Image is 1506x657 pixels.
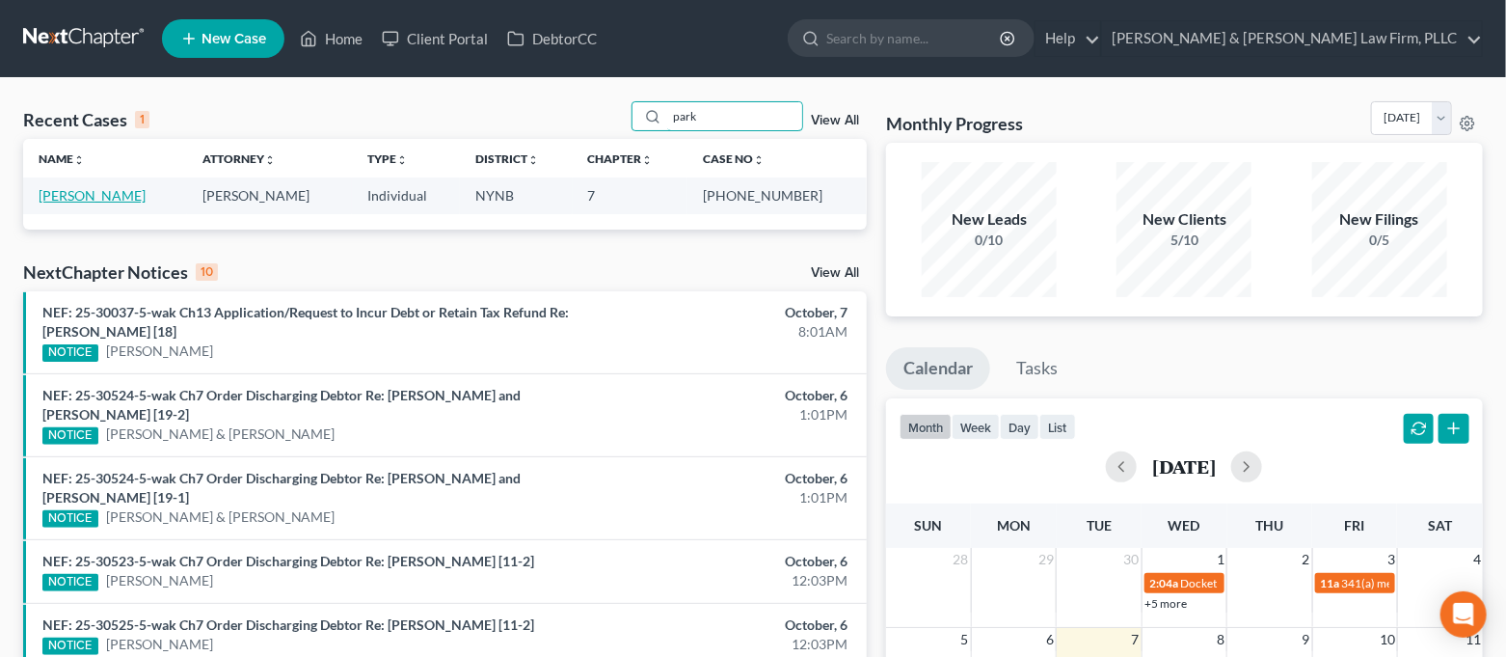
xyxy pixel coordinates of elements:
button: list [1039,414,1076,440]
button: month [900,414,952,440]
input: Search by name... [667,102,802,130]
div: October, 6 [592,386,847,405]
a: +5 more [1145,596,1188,611]
a: Chapterunfold_more [588,151,654,166]
h2: [DATE] [1152,456,1216,477]
i: unfold_more [396,154,408,166]
a: [PERSON_NAME] [39,187,146,204]
div: October, 6 [592,616,847,635]
div: October, 6 [592,469,847,488]
a: Nameunfold_more [39,151,85,166]
span: 3 [1385,548,1397,571]
div: 10 [196,263,218,281]
div: 0/10 [922,231,1057,250]
div: 5/10 [1116,231,1251,250]
div: NOTICE [42,574,98,591]
div: New Leads [922,208,1057,231]
span: 28 [952,548,971,571]
a: [PERSON_NAME] & [PERSON_NAME] [106,507,336,527]
a: NEF: 25-30524-5-wak Ch7 Order Discharging Debtor Re: [PERSON_NAME] and [PERSON_NAME] [19-2] [42,387,521,423]
span: 4 [1471,548,1483,571]
a: Districtunfold_more [475,151,539,166]
i: unfold_more [73,154,85,166]
div: NOTICE [42,427,98,445]
h3: Monthly Progress [886,112,1023,135]
a: Help [1035,21,1100,56]
div: New Clients [1116,208,1251,231]
span: 7 [1130,628,1142,651]
a: NEF: 25-30037-5-wak Ch13 Application/Request to Incur Debt or Retain Tax Refund Re: [PERSON_NAME]... [42,304,569,340]
a: NEF: 25-30525-5-wak Ch7 Order Discharging Debtor Re: [PERSON_NAME] [11-2] [42,616,534,633]
span: 1 [1215,548,1226,571]
a: Typeunfold_more [367,151,408,166]
span: Mon [997,517,1031,534]
span: 5 [959,628,971,651]
div: Recent Cases [23,108,149,131]
span: Fri [1345,517,1365,534]
a: Calendar [886,347,990,390]
span: Docket Text: for [PERSON_NAME] & [PERSON_NAME] [1181,576,1456,590]
input: Search by name... [826,20,1003,56]
a: [PERSON_NAME] [106,571,213,590]
a: Home [290,21,372,56]
a: DebtorCC [498,21,606,56]
i: unfold_more [527,154,539,166]
div: NOTICE [42,510,98,528]
span: 8 [1215,628,1226,651]
span: 10 [1378,628,1397,651]
span: Thu [1255,517,1283,534]
i: unfold_more [753,154,765,166]
a: [PERSON_NAME] & [PERSON_NAME] [106,424,336,444]
div: 0/5 [1312,231,1447,250]
span: Tue [1087,517,1112,534]
span: 11a [1321,576,1340,590]
span: 29 [1036,548,1056,571]
button: week [952,414,1000,440]
div: 8:01AM [592,322,847,342]
div: 1 [135,111,149,128]
a: NEF: 25-30523-5-wak Ch7 Order Discharging Debtor Re: [PERSON_NAME] [11-2] [42,553,534,569]
div: NOTICE [42,344,98,362]
i: unfold_more [642,154,654,166]
a: NEF: 25-30524-5-wak Ch7 Order Discharging Debtor Re: [PERSON_NAME] and [PERSON_NAME] [19-1] [42,470,521,506]
div: NOTICE [42,638,98,655]
div: NextChapter Notices [23,260,218,284]
a: Case Nounfold_more [703,151,765,166]
a: Tasks [999,347,1075,390]
a: View All [811,114,859,127]
div: 1:01PM [592,488,847,507]
div: 12:03PM [592,635,847,654]
div: October, 7 [592,303,847,322]
div: Open Intercom Messenger [1440,591,1487,638]
span: 30 [1122,548,1142,571]
span: 11 [1464,628,1483,651]
span: 2:04a [1150,576,1179,590]
span: 2 [1301,548,1312,571]
td: [PHONE_NUMBER] [687,178,867,213]
span: 6 [1044,628,1056,651]
td: 7 [573,178,687,213]
span: New Case [202,32,266,46]
a: [PERSON_NAME] [106,635,213,654]
a: [PERSON_NAME] [106,342,213,361]
a: Attorneyunfold_more [202,151,276,166]
div: New Filings [1312,208,1447,231]
span: Wed [1169,517,1200,534]
span: Sat [1428,517,1452,534]
i: unfold_more [264,154,276,166]
div: 12:03PM [592,571,847,590]
a: Client Portal [372,21,498,56]
td: Individual [352,178,460,213]
div: 1:01PM [592,405,847,424]
a: View All [811,266,859,280]
td: NYNB [460,178,573,213]
div: October, 6 [592,552,847,571]
a: [PERSON_NAME] & [PERSON_NAME] Law Firm, PLLC [1102,21,1482,56]
span: Sun [915,517,943,534]
span: 9 [1301,628,1312,651]
td: [PERSON_NAME] [187,178,351,213]
button: day [1000,414,1039,440]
